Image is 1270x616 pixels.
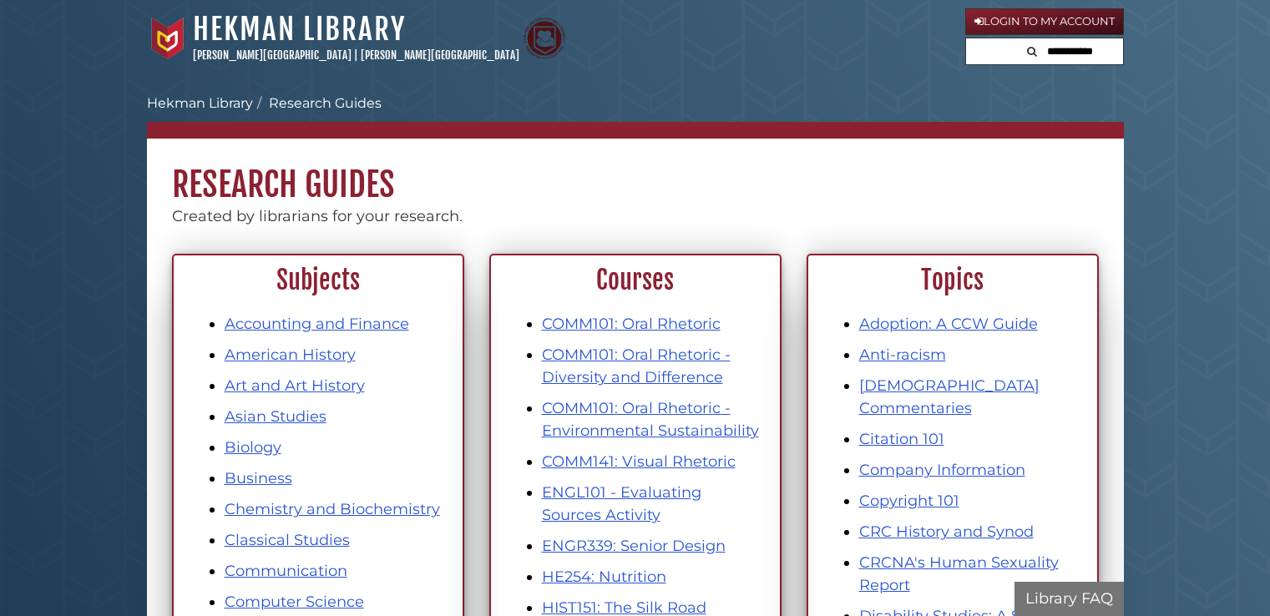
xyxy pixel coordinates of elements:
a: Biology [225,438,281,457]
a: ENGR339: Senior Design [542,537,726,555]
a: Art and Art History [225,376,365,395]
a: Research Guides [269,95,382,111]
a: COMM101: Oral Rhetoric [542,315,721,333]
a: COMM141: Visual Rhetoric [542,452,736,471]
a: American History [225,346,356,364]
button: Library FAQ [1014,582,1124,616]
a: COMM101: Oral Rhetoric - Environmental Sustainability [542,399,759,440]
a: Chemistry and Biochemistry [225,500,440,518]
a: ENGL101 - Evaluating Sources Activity [542,483,701,524]
a: Asian Studies [225,407,326,426]
a: Citation 101 [859,430,944,448]
button: Search [1022,38,1042,61]
a: [PERSON_NAME][GEOGRAPHIC_DATA] [193,48,352,62]
a: Computer Science [225,593,364,611]
a: [DEMOGRAPHIC_DATA] Commentaries [859,376,1040,417]
a: CRCNA's Human Sexuality Report [859,553,1059,594]
a: CRC History and Synod [859,523,1034,541]
span: Created by librarians for your research. [172,207,463,225]
img: Calvin Theological Seminary [524,18,565,59]
a: Accounting and Finance [225,315,409,333]
nav: breadcrumb [147,93,1124,139]
img: Calvin University [147,18,189,59]
a: Anti-racism [859,346,946,364]
span: | [354,48,358,62]
a: Adoption: A CCW Guide [859,315,1038,333]
a: Copyright 101 [859,492,959,510]
i: Search [1027,46,1037,57]
a: Company Information [859,461,1025,479]
a: Classical Studies [225,531,350,549]
a: [PERSON_NAME][GEOGRAPHIC_DATA] [361,48,519,62]
a: Login to My Account [965,8,1124,35]
a: Hekman Library [193,11,406,48]
a: COMM101: Oral Rhetoric - Diversity and Difference [542,346,731,386]
h2: Subjects [183,265,453,296]
a: HE254: Nutrition [542,568,666,586]
a: Hekman Library [147,95,253,111]
h1: Research Guides [147,139,1124,205]
h2: Topics [817,265,1088,296]
a: Communication [225,562,347,580]
a: Business [225,469,292,487]
h2: Courses [500,265,771,296]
